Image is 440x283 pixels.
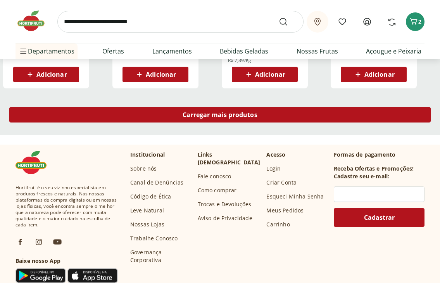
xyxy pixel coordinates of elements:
span: 2 [418,18,421,25]
span: Adicionar [255,71,285,78]
img: ytb [53,237,62,247]
a: Leve Natural [130,207,164,214]
h3: Baixe nosso App [16,257,118,265]
a: Açougue e Peixaria [366,47,421,56]
a: Esqueci Minha Senha [266,193,324,200]
input: search [57,11,304,33]
p: Institucional [130,151,165,159]
button: Adicionar [13,67,79,82]
span: Adicionar [146,71,176,78]
h3: Cadastre seu e-mail: [334,173,389,180]
h3: Receba Ofertas e Promoções! [334,165,414,173]
a: Ofertas [102,47,124,56]
button: Carrinho [406,12,424,31]
button: Adicionar [123,67,188,82]
a: Criar Conta [266,179,297,186]
p: Acesso [266,151,285,159]
a: Sobre nós [130,165,157,173]
a: Governança Corporativa [130,248,192,264]
span: Carregar mais produtos [183,112,257,118]
a: Carrinho [266,221,290,228]
span: Departamentos [19,42,74,60]
p: Formas de pagamento [334,151,424,159]
button: Cadastrar [334,208,424,227]
a: Nossas Frutas [297,47,338,56]
img: Hortifruti [16,9,54,33]
a: Código de Ética [130,193,171,200]
button: Submit Search [279,17,297,26]
img: ig [34,237,43,247]
a: Trocas e Devoluções [198,200,252,208]
button: Menu [19,42,28,60]
a: Como comprar [198,186,237,194]
img: Hortifruti [16,151,54,174]
a: Bebidas Geladas [220,47,268,56]
a: Canal de Denúncias [130,179,183,186]
a: Meus Pedidos [266,207,304,214]
span: Cadastrar [364,214,395,221]
img: fb [16,237,25,247]
a: Login [266,165,281,173]
span: Hortifruti é o seu vizinho especialista em produtos frescos e naturais. Nas nossas plataformas de... [16,185,118,228]
button: Adicionar [232,67,298,82]
span: Adicionar [364,71,395,78]
span: R$ 7,39/Kg [228,57,252,64]
a: Aviso de Privacidade [198,214,252,222]
a: Nossas Lojas [130,221,164,228]
p: Links [DEMOGRAPHIC_DATA] [198,151,261,166]
a: Lançamentos [152,47,192,56]
span: Adicionar [36,71,67,78]
a: Fale conosco [198,173,231,180]
button: Adicionar [341,67,407,82]
a: Carregar mais produtos [9,107,431,126]
a: Trabalhe Conosco [130,235,178,242]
